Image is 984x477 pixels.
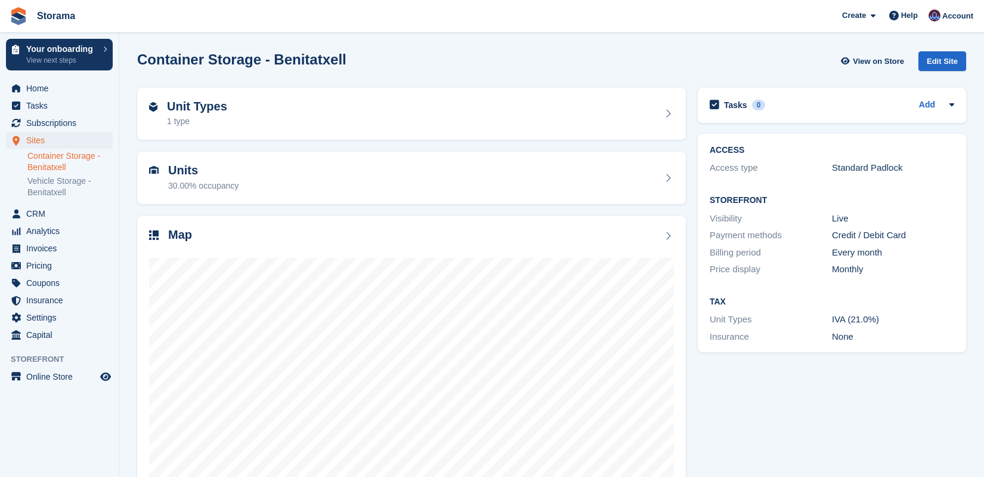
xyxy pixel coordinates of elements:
[710,246,832,260] div: Billing period
[27,176,113,198] a: Vehicle Storage - Benitatxell
[6,309,113,326] a: menu
[6,132,113,149] a: menu
[6,97,113,114] a: menu
[901,10,918,21] span: Help
[710,330,832,344] div: Insurance
[6,275,113,291] a: menu
[832,330,954,344] div: None
[6,240,113,257] a: menu
[6,292,113,309] a: menu
[710,196,954,205] h2: Storefront
[167,100,227,113] h2: Unit Types
[137,51,346,67] h2: Container Storage - Benitatxell
[839,51,909,71] a: View on Store
[832,212,954,226] div: Live
[26,55,97,66] p: View next steps
[26,205,98,222] span: CRM
[918,51,966,71] div: Edit Site
[710,297,954,307] h2: Tax
[942,10,973,22] span: Account
[26,45,97,53] p: Your onboarding
[26,97,98,114] span: Tasks
[168,164,239,177] h2: Units
[919,99,935,112] a: Add
[929,10,940,21] img: Hannah Fordham
[26,368,98,385] span: Online Store
[26,275,98,291] span: Coupons
[832,263,954,276] div: Monthly
[6,223,113,239] a: menu
[11,353,119,365] span: Storefront
[832,313,954,327] div: IVA (21.0%)
[6,327,113,343] a: menu
[26,80,98,97] span: Home
[26,240,98,257] span: Invoices
[6,115,113,131] a: menu
[6,257,113,274] a: menu
[26,309,98,326] span: Settings
[710,263,832,276] div: Price display
[98,370,113,384] a: Preview store
[26,257,98,274] span: Pricing
[32,6,80,26] a: Storama
[27,150,113,173] a: Container Storage - Benitatxell
[710,161,832,175] div: Access type
[26,115,98,131] span: Subscriptions
[710,229,832,242] div: Payment methods
[26,132,98,149] span: Sites
[149,102,157,112] img: unit-type-icn-2b2737a686de81e16bb02015468b77c625bbabd49415b5ef34ead5e3b44a266d.svg
[168,180,239,192] div: 30.00% occupancy
[149,166,159,174] img: unit-icn-7be61d7bf1b0ce9d3e12c5938cc71ed9869f7b940bace4675aadf7bd6d80202e.svg
[26,327,98,343] span: Capital
[10,7,27,25] img: stora-icon-8386f47178a22dfd0bd8f6a31ec36ba5ce8667c1dd55bd0f319d3a0aa187defe.svg
[149,230,159,240] img: map-icn-33ee37083ee616e46c38cad1a60f524a97daa1e2b2c8c0bc3eb3415660979fc1.svg
[6,205,113,222] a: menu
[853,56,904,67] span: View on Store
[710,313,832,327] div: Unit Types
[6,80,113,97] a: menu
[26,223,98,239] span: Analytics
[842,10,866,21] span: Create
[167,115,227,128] div: 1 type
[710,146,954,155] h2: ACCESS
[724,100,747,110] h2: Tasks
[832,161,954,175] div: Standard Padlock
[6,368,113,385] a: menu
[168,228,192,242] h2: Map
[26,292,98,309] span: Insurance
[752,100,766,110] div: 0
[6,39,113,70] a: Your onboarding View next steps
[137,88,686,140] a: Unit Types 1 type
[832,229,954,242] div: Credit / Debit Card
[918,51,966,76] a: Edit Site
[710,212,832,226] div: Visibility
[832,246,954,260] div: Every month
[137,152,686,204] a: Units 30.00% occupancy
